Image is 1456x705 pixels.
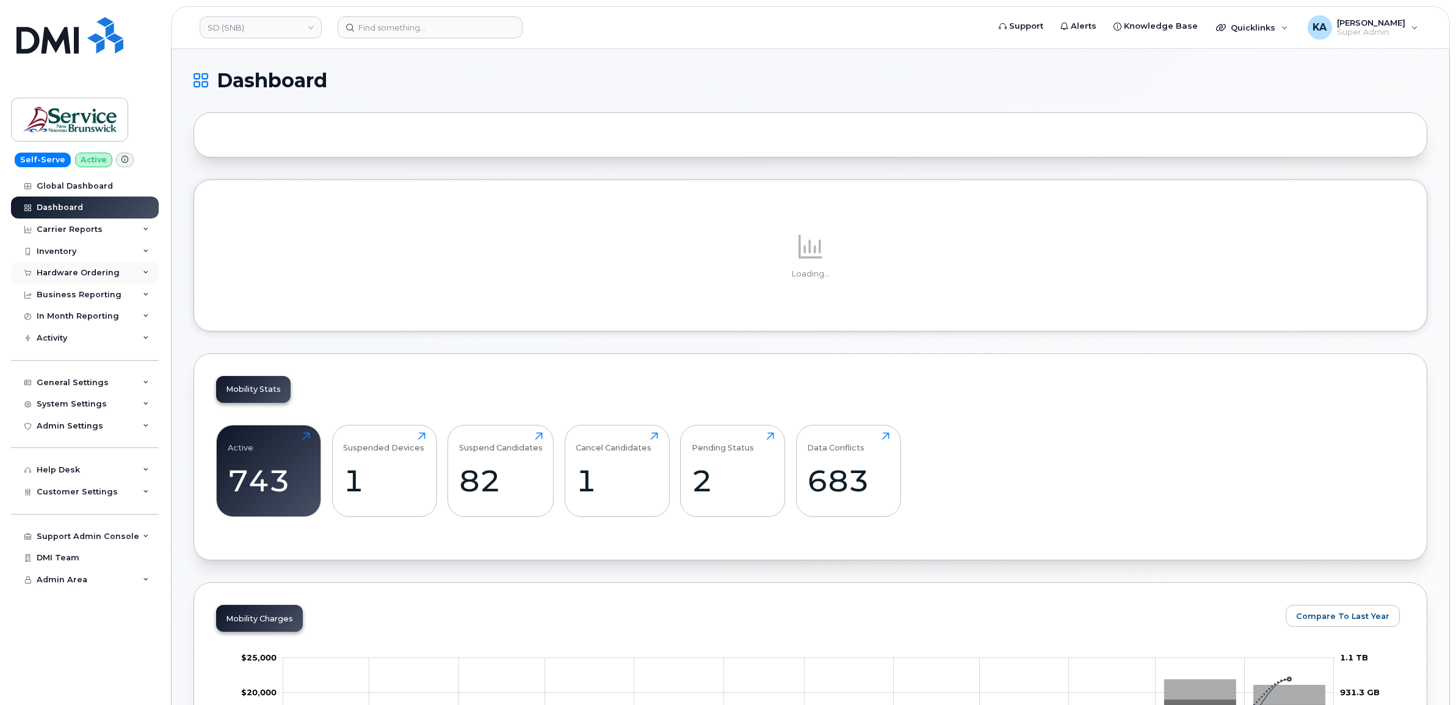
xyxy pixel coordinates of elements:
[217,71,327,90] span: Dashboard
[241,687,277,697] tspan: $20,000
[1340,653,1368,662] tspan: 1.1 TB
[343,432,424,452] div: Suspended Devices
[576,432,651,452] div: Cancel Candidates
[1340,687,1380,697] tspan: 931.3 GB
[216,269,1405,280] p: Loading...
[692,432,754,452] div: Pending Status
[343,463,426,499] div: 1
[692,432,774,510] a: Pending Status2
[692,463,774,499] div: 2
[576,432,658,510] a: Cancel Candidates1
[459,463,543,499] div: 82
[807,432,889,510] a: Data Conflicts683
[343,432,426,510] a: Suspended Devices1
[807,463,889,499] div: 683
[241,687,277,697] g: $0
[228,463,310,499] div: 743
[228,432,253,452] div: Active
[1286,605,1400,627] button: Compare To Last Year
[459,432,543,510] a: Suspend Candidates82
[807,432,864,452] div: Data Conflicts
[459,432,543,452] div: Suspend Candidates
[241,653,277,662] g: $0
[228,432,310,510] a: Active743
[576,463,658,499] div: 1
[1296,610,1389,622] span: Compare To Last Year
[241,653,277,662] tspan: $25,000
